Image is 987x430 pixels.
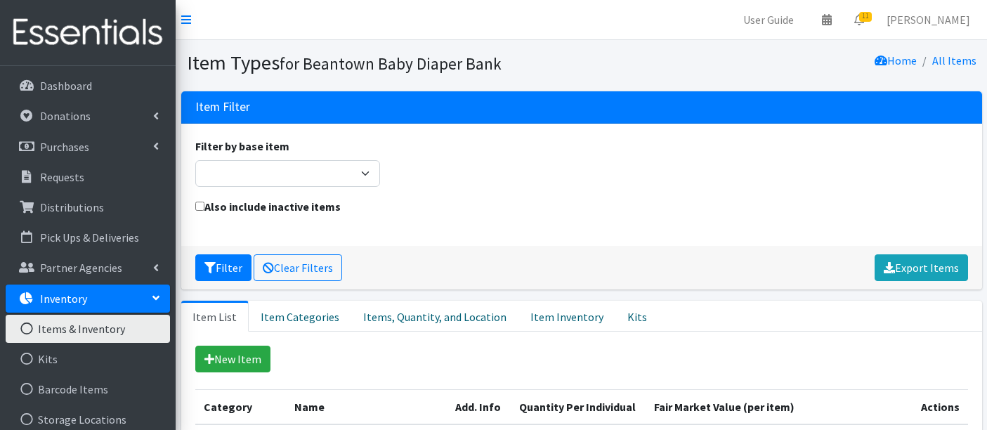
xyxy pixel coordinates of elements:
[6,133,170,161] a: Purchases
[195,138,289,155] label: Filter by base item
[6,254,170,282] a: Partner Agencies
[875,53,917,67] a: Home
[932,53,976,67] a: All Items
[509,389,644,424] th: Quantity Per Individual
[40,79,92,93] p: Dashboard
[859,12,872,22] span: 11
[40,261,122,275] p: Partner Agencies
[249,301,351,332] a: Item Categories
[843,6,875,34] a: 11
[195,198,341,215] label: Also include inactive items
[875,6,981,34] a: [PERSON_NAME]
[615,301,659,332] a: Kits
[286,389,447,424] th: Name
[6,285,170,313] a: Inventory
[187,51,577,75] h1: Item Types
[40,230,139,245] p: Pick Ups & Deliveries
[447,389,510,424] th: Add. Info
[875,254,968,281] a: Export Items
[40,292,87,306] p: Inventory
[254,254,342,281] a: Clear Filters
[6,72,170,100] a: Dashboard
[803,389,967,424] th: Actions
[6,193,170,221] a: Distributions
[195,202,204,211] input: Also include inactive items
[40,109,91,123] p: Donations
[280,53,502,74] small: for Beantown Baby Diaper Bank
[732,6,805,34] a: User Guide
[6,315,170,343] a: Items & Inventory
[351,301,518,332] a: Items, Quantity, and Location
[40,170,84,184] p: Requests
[40,200,104,214] p: Distributions
[181,301,249,332] a: Item List
[6,223,170,252] a: Pick Ups & Deliveries
[644,389,803,424] th: Fair Market Value (per item)
[6,375,170,403] a: Barcode Items
[195,389,286,424] th: Category
[6,9,170,56] img: HumanEssentials
[6,163,170,191] a: Requests
[195,254,251,281] button: Filter
[6,102,170,130] a: Donations
[40,140,89,154] p: Purchases
[6,345,170,373] a: Kits
[195,100,250,115] h3: Item Filter
[518,301,615,332] a: Item Inventory
[195,346,270,372] a: New Item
